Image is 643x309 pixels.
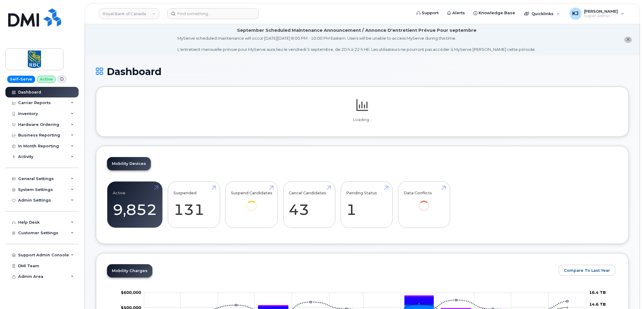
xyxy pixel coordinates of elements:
a: Suspended 131 [174,185,214,225]
g: $0 [121,290,141,295]
div: MyServe scheduled maintenance will occur [DATE][DATE] 8:00 PM - 10:00 PM Eastern. Users will be u... [177,35,536,52]
p: Loading... [107,117,618,123]
a: Data Conflicts [404,185,444,219]
tspan: 16.4 TB [589,290,606,295]
button: close notification [624,37,632,43]
a: Mobility Devices [107,157,151,170]
tspan: $600,000 [121,290,141,295]
a: Pending Status 1 [346,185,387,225]
a: Cancel Candidates 43 [289,185,330,225]
span: Compare To Last Year [564,268,610,273]
a: Mobility Charges [107,264,152,278]
button: Compare To Last Year [559,265,615,276]
h1: Dashboard [96,66,629,77]
tspan: 14.6 TB [589,302,606,307]
div: September Scheduled Maintenance Announcement / Annonce D'entretient Prévue Pour septembre [237,27,476,34]
a: Active 9,852 [113,185,157,225]
a: Suspend Candidates [231,185,272,219]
